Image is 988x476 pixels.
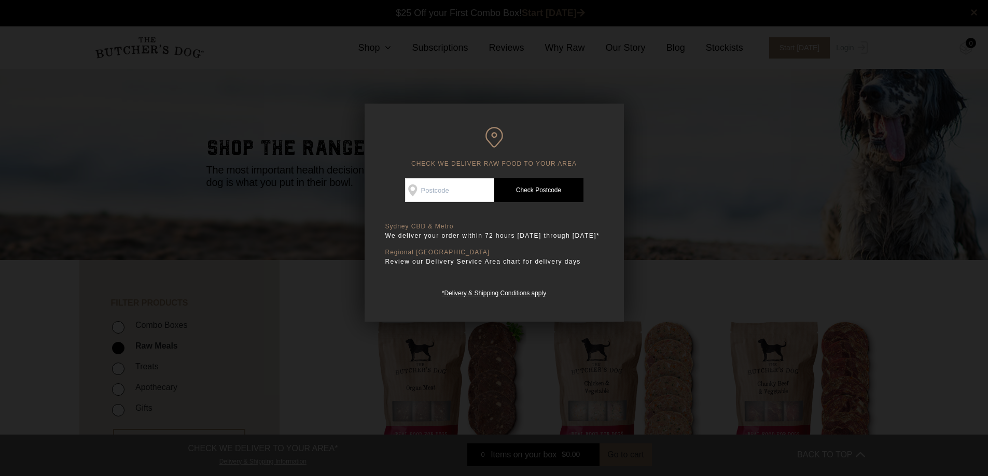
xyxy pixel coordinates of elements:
p: Review our Delivery Service Area chart for delivery days [385,256,603,267]
h6: CHECK WE DELIVER RAW FOOD TO YOUR AREA [385,127,603,168]
p: We deliver your order within 72 hours [DATE] through [DATE]* [385,230,603,241]
input: Postcode [405,178,494,202]
p: Regional [GEOGRAPHIC_DATA] [385,249,603,256]
a: *Delivery & Shipping Conditions apply [442,287,546,297]
a: Check Postcode [494,178,583,202]
p: Sydney CBD & Metro [385,223,603,230]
